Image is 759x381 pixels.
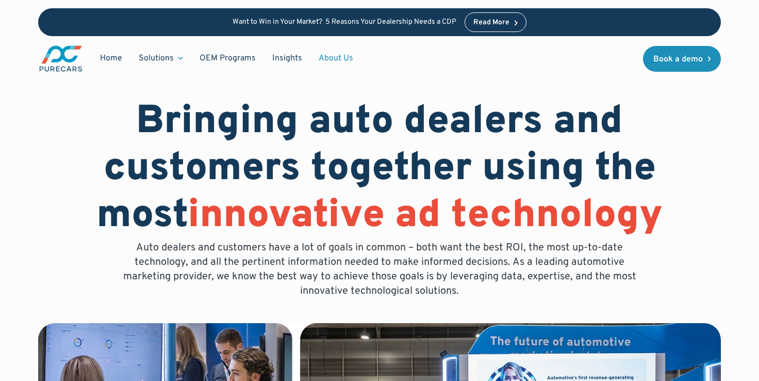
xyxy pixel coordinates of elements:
a: Book a demo [643,46,721,72]
a: OEM Programs [191,49,264,68]
img: purecars logo [38,44,84,73]
div: Solutions [130,49,191,68]
div: Book a demo [653,55,703,63]
p: Want to Win in Your Market? 5 Reasons Your Dealership Needs a CDP [233,18,456,27]
a: Insights [264,49,310,68]
a: Home [92,49,130,68]
a: main [38,44,84,73]
h1: Bringing auto dealers and customers together using the most [38,99,721,241]
div: Solutions [139,53,174,64]
a: About Us [310,49,361,68]
span: innovative ad technology [188,192,663,241]
div: Read More [473,19,509,26]
p: Auto dealers and customers have a lot of goals in common – both want the best ROI, the most up-to... [115,241,643,298]
a: Read More [465,12,526,32]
